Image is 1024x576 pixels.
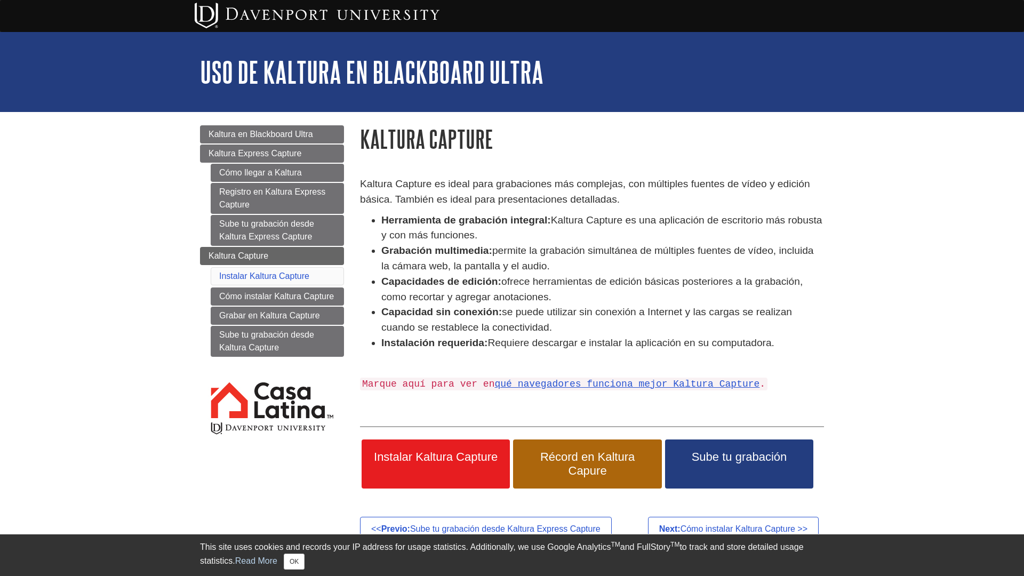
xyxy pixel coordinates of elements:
span: Instalar Kaltura Capture [370,450,502,464]
sup: TM [670,541,679,548]
li: ofrece herramientas de edición básicas posteriores a la grabación, como recortar y agregar anotac... [381,274,824,305]
li: Kaltura Capture es una aplicación de escritorio más robusta y con más funciones. [381,213,824,244]
strong: Herramienta de grabación integral: [381,214,551,226]
a: Grabar en Kaltura Capture [211,307,344,325]
strong: Capacidades de edición: [381,276,501,287]
li: Requiere descargar e instalar la aplicación en su computadora. [381,335,824,351]
strong: Capacidad sin conexión: [381,306,502,317]
li: se puede utilizar sin conexión a Internet y las cargas se realizan cuando se restablece la conect... [381,305,824,335]
a: Kaltura Capture [200,247,344,265]
button: Close [284,554,305,570]
a: Registro en Kaltura Express Capture [211,183,344,214]
strong: Instalación requerida: [381,337,487,348]
a: Sube tu grabación desde Kaltura Capture [211,326,344,357]
div: Guide Page Menu [200,125,344,454]
span: Kaltura en Blackboard Ultra [209,130,313,139]
a: Sube tu grabación desde Kaltura Express Capture [211,215,344,246]
a: Kaltura Express Capture [200,145,344,163]
strong: Previo: [381,524,410,533]
strong: Grabación multimedia: [381,245,492,256]
span: Kaltura Express Capture [209,149,301,158]
a: Récord en Kaltura Capure [513,439,661,489]
a: Instalar Kaltura Capture [219,271,309,281]
h1: Kaltura Capture [360,125,824,153]
div: This site uses cookies and records your IP address for usage statistics. Additionally, we use Goo... [200,541,824,570]
code: Marque aquí para ver en . [360,378,767,390]
a: Kaltura en Blackboard Ultra [200,125,344,143]
a: Next:Cómo instalar Kaltura Capture >> [648,517,819,541]
span: Sube tu grabación [673,450,805,464]
a: Uso de Kaltura en Blackboard Ultra [200,55,543,89]
img: Davenport University [195,3,439,28]
a: qué navegadores funciona mejor Kaltura Capture [494,379,759,389]
a: Cómo instalar Kaltura Capture [211,287,344,306]
a: Cómo llegar a Kaltura [211,164,344,182]
span: Kaltura Capture [209,251,268,260]
li: permite la grabación simultánea de múltiples fuentes de vídeo, incluida la cámara web, la pantall... [381,243,824,274]
a: Sube tu grabación [665,439,813,489]
sup: TM [611,541,620,548]
strong: Next: [659,524,681,533]
a: Instalar Kaltura Capture [362,439,510,489]
span: Récord en Kaltura Capure [521,450,653,478]
a: <<Previo:Sube tu grabación desde Kaltura Express Capture [360,517,612,541]
p: Kaltura Capture es ideal para grabaciones más complejas, con múltiples fuentes de vídeo y edición... [360,177,824,207]
a: Read More [235,556,277,565]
